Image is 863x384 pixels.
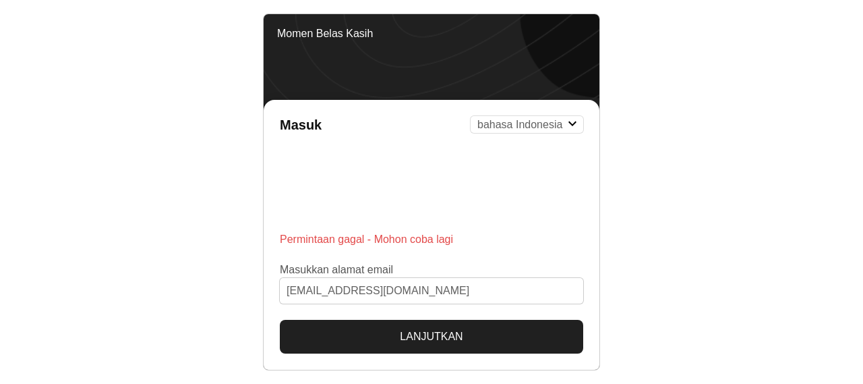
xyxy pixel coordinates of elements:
[471,116,583,133] select: Language
[280,265,393,275] label: Masukkan alamat email
[280,278,583,304] input: Masukkan alamat email
[277,28,586,40] div: Momen Belas Kasih
[280,117,322,132] h1: Masuk
[280,320,583,354] button: Lanjutkan
[280,223,583,256] div: Permintaan gagal - Mohon coba lagi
